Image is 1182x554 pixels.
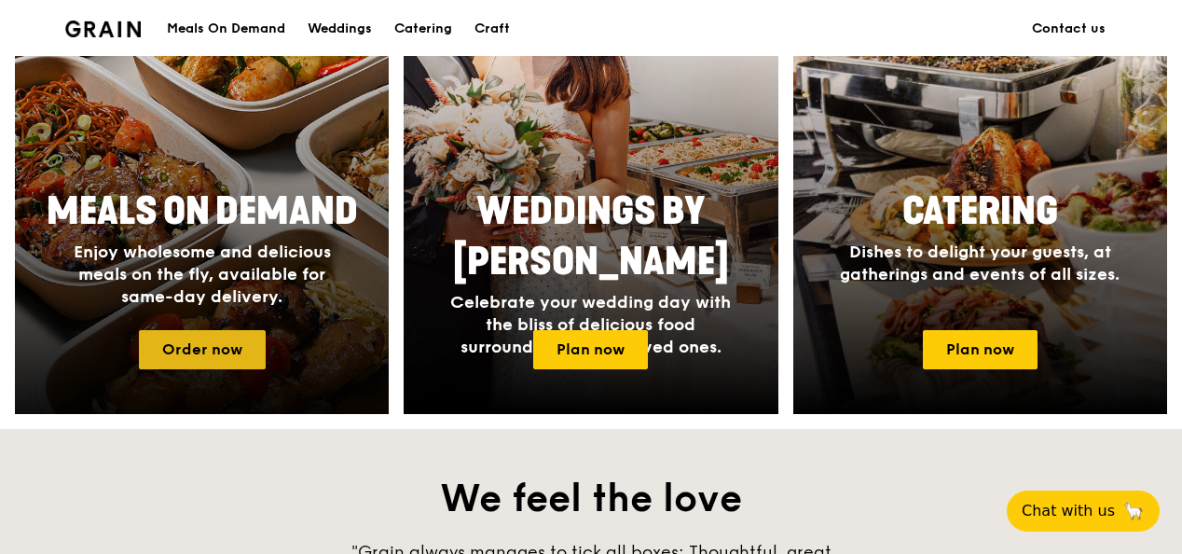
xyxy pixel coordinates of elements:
[167,1,285,57] div: Meals On Demand
[139,330,266,369] a: Order now
[923,330,1038,369] a: Plan now
[453,189,729,284] span: Weddings by [PERSON_NAME]
[394,1,452,57] div: Catering
[1021,1,1117,57] a: Contact us
[463,1,521,57] a: Craft
[840,242,1120,284] span: Dishes to delight your guests, at gatherings and events of all sizes.
[74,242,331,307] span: Enjoy wholesome and delicious meals on the fly, available for same-day delivery.
[308,1,372,57] div: Weddings
[1022,500,1115,522] span: Chat with us
[1122,500,1145,522] span: 🦙
[65,21,141,37] img: Grain
[383,1,463,57] a: Catering
[902,189,1058,234] span: Catering
[296,1,383,57] a: Weddings
[450,292,731,357] span: Celebrate your wedding day with the bliss of delicious food surrounded by your loved ones.
[47,189,358,234] span: Meals On Demand
[1007,491,1160,532] button: Chat with us🦙
[533,330,648,369] a: Plan now
[474,1,510,57] div: Craft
